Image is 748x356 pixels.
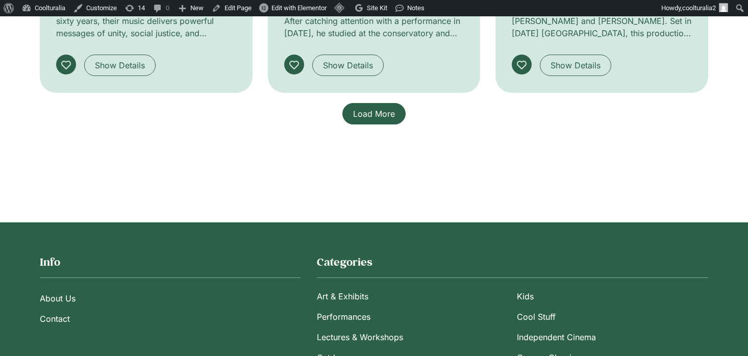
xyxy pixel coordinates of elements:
[95,59,145,71] span: Show Details
[317,307,508,327] a: Performances
[271,4,327,12] span: Edit with Elementor
[682,4,716,12] span: coolturalia2
[40,288,301,309] a: About Us
[40,288,301,329] nav: Menu
[40,255,301,269] h2: Info
[367,4,387,12] span: Site Kit
[84,55,156,76] a: Show Details
[517,307,708,327] a: Cool Stuff
[517,327,708,347] a: Independent Cinema
[323,59,373,71] span: Show Details
[312,55,384,76] a: Show Details
[551,59,601,71] span: Show Details
[317,255,708,269] h2: Categories
[342,103,406,124] a: Load More
[517,286,708,307] a: Kids
[540,55,611,76] a: Show Details
[317,286,508,307] a: Art & Exhibits
[40,309,301,329] a: Contact
[353,108,395,120] span: Load More
[317,327,508,347] a: Lectures & Workshops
